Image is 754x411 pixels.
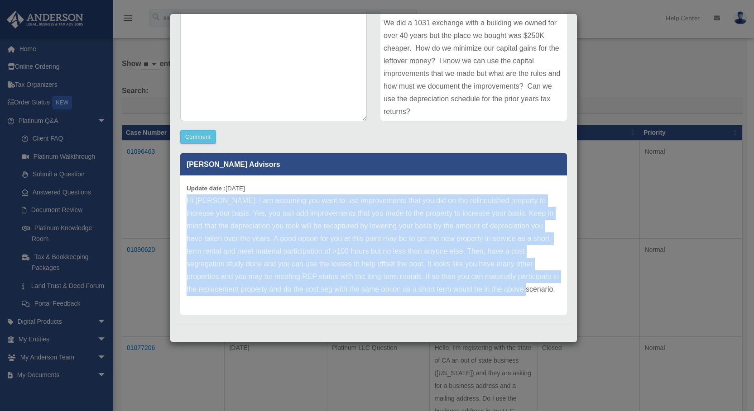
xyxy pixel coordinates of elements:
button: Comment [180,130,216,144]
b: Update date : [187,185,226,192]
p: Hi [PERSON_NAME], I am assuming you want to use improvements that you did on the relinquished pro... [187,194,561,296]
p: [PERSON_NAME] Advisors [180,153,567,175]
small: [DATE] [187,185,245,192]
